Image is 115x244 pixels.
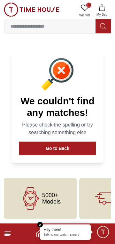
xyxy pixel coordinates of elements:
[4,3,59,17] img: ...
[44,233,87,237] p: Talk to our watch expert!
[36,230,43,238] a: Home
[96,225,110,239] div: Chat Widget
[77,3,93,19] a: 11Wishlist
[44,227,87,232] div: Hey there!
[77,13,93,18] span: Wishlist
[19,142,96,155] button: Go to Back
[19,121,96,136] p: Please check the spelling or try searching something else
[37,222,43,228] em: Close tooltip
[86,3,91,8] span: 11
[93,3,111,19] button: My Bag
[19,95,96,118] h1: We couldn't find any matches!
[94,12,110,17] span: My Bag
[42,192,61,205] span: 5000+ Models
